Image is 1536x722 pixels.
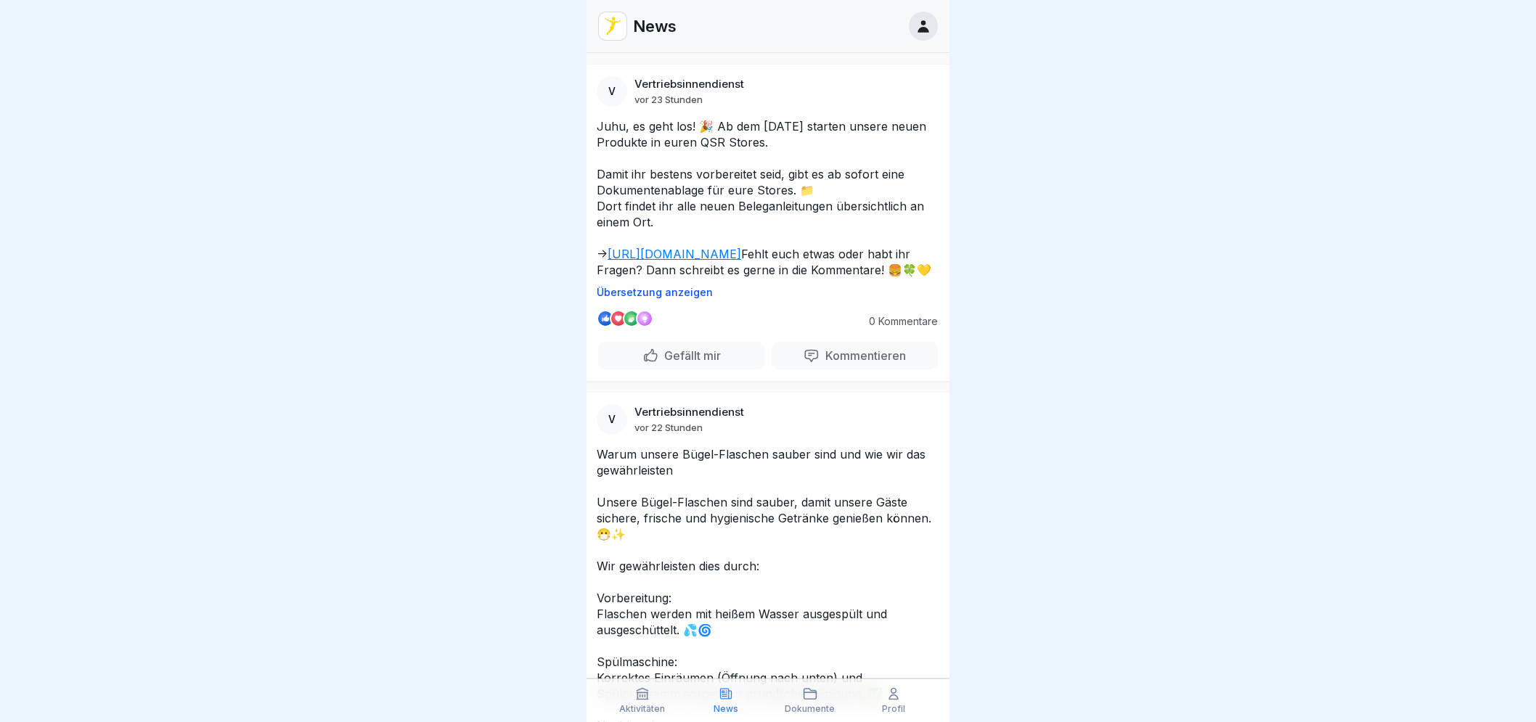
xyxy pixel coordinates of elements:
p: Vertriebsinnendienst [634,78,744,91]
p: Dokumente [785,704,835,714]
p: vor 23 Stunden [634,94,703,105]
p: Juhu, es geht los! 🎉 Ab dem [DATE] starten unsere neuen Produkte in euren QSR Stores. Damit ihr b... [597,118,939,278]
div: V [597,404,627,435]
p: Profil [882,704,905,714]
img: vd4jgc378hxa8p7qw0fvrl7x.png [599,12,626,40]
p: Übersetzung anzeigen [597,287,939,298]
p: Kommentieren [820,348,906,363]
p: News [714,704,738,714]
div: V [597,76,627,107]
p: Vertriebsinnendienst [634,406,744,419]
p: Gefällt mir [658,348,721,363]
p: News [633,17,677,36]
p: Aktivitäten [619,704,665,714]
p: 0 Kommentare [858,316,938,327]
a: [URL][DOMAIN_NAME] [608,247,741,261]
p: vor 22 Stunden [634,422,703,433]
